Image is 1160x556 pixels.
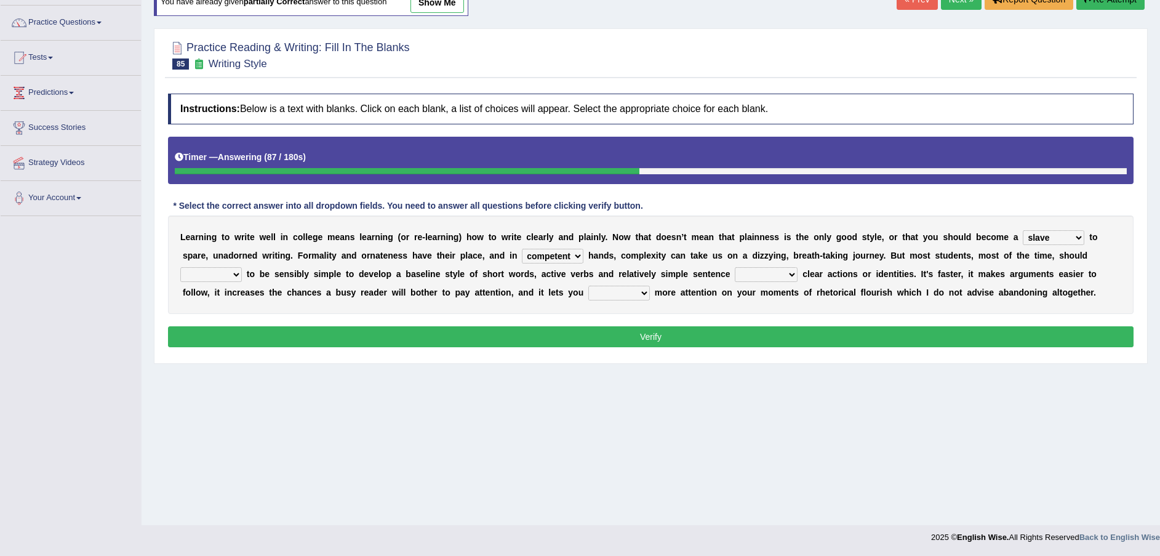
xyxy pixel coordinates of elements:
b: e [703,251,708,260]
b: a [193,251,198,260]
b: i [273,251,275,260]
b: n [709,232,714,242]
b: - [422,232,425,242]
b: g [313,232,318,242]
b: n [598,251,604,260]
b: i [511,232,514,242]
b: e [646,251,651,260]
b: l [824,232,826,242]
b: g [843,251,849,260]
b: c [621,251,626,260]
b: , [614,251,616,260]
b: - [820,251,823,260]
b: Instructions: [180,103,240,114]
b: n [494,251,500,260]
b: n [512,251,518,260]
b: n [441,232,446,242]
b: u [933,232,938,242]
b: t [867,232,870,242]
b: n [280,251,286,260]
b: n [388,251,393,260]
b: a [743,251,748,260]
b: t [437,251,440,260]
b: l [303,232,305,242]
b: c [473,251,478,260]
b: s [770,232,775,242]
b: r [372,232,375,242]
b: a [190,232,195,242]
b: k [830,251,835,260]
b: i [326,251,329,260]
b: d [569,232,574,242]
b: n [346,251,351,260]
b: n [819,232,825,242]
b: o [303,251,308,260]
b: e [383,251,388,260]
b: a [319,251,324,260]
b: L [180,232,186,242]
b: m [311,251,319,260]
b: n [593,232,599,242]
b: l [546,232,549,242]
b: o [491,232,497,242]
b: i [758,251,760,260]
b: p [460,251,466,260]
b: e [308,232,313,242]
b: s [183,251,188,260]
b: s [402,251,407,260]
b: y [332,251,337,260]
b: m [631,251,638,260]
a: Back to English Wise [1079,533,1160,542]
b: p [578,232,584,242]
b: h [588,251,594,260]
small: Writing Style [209,58,267,70]
b: c [986,232,991,242]
b: o [626,251,631,260]
b: i [774,251,776,260]
b: l [964,232,966,242]
b: t [380,251,383,260]
b: i [380,232,383,242]
b: p [639,251,644,260]
b: e [417,232,422,242]
b: d [228,251,234,260]
b: n [345,232,350,242]
b: a [826,251,831,260]
b: l [465,251,468,260]
b: r [198,251,201,260]
b: a [910,232,915,242]
b: d [966,232,972,242]
b: l [874,232,877,242]
b: s [609,251,614,260]
b: m [996,232,1004,242]
b: z [764,251,769,260]
b: l [425,232,428,242]
b: ( [264,152,267,162]
button: Verify [168,326,1134,347]
b: w [477,232,484,242]
b: r [308,251,311,260]
b: y [826,232,831,242]
b: a [586,232,591,242]
b: e [666,232,671,242]
b: g [836,232,842,242]
b: a [342,251,346,260]
b: a [704,232,709,242]
b: , [786,251,789,260]
b: n [383,232,388,242]
b: t [732,232,735,242]
a: Success Stories [1,111,141,142]
b: o [855,251,861,260]
b: o [233,251,239,260]
b: t [658,251,662,260]
b: t [648,232,651,242]
b: r [894,232,897,242]
b: s [862,232,867,242]
b: d [604,251,609,260]
b: e [362,232,367,242]
b: a [694,251,698,260]
b: Answering [218,152,262,162]
b: h [412,251,418,260]
b: s [398,251,403,260]
b: l [273,232,276,242]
